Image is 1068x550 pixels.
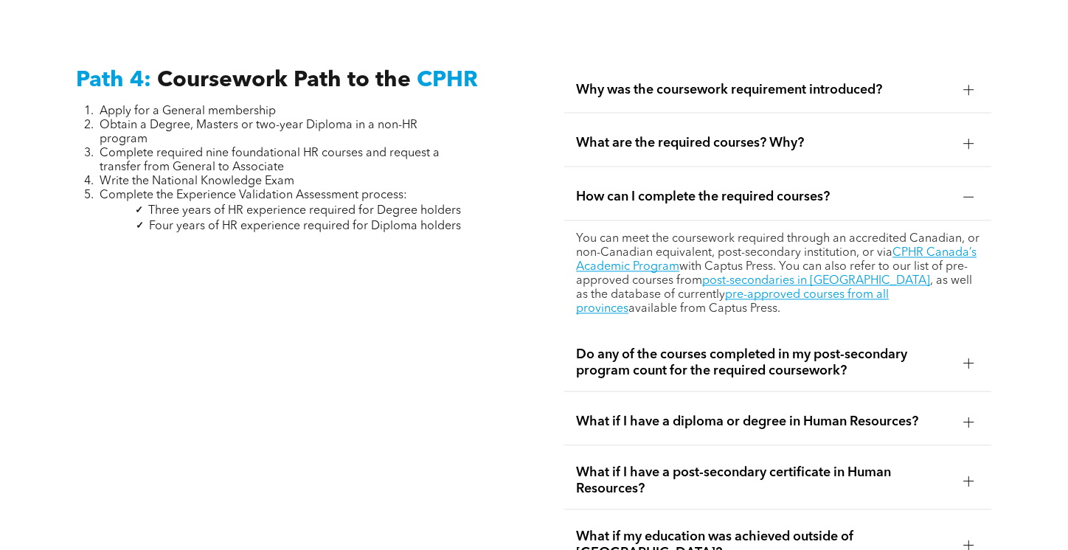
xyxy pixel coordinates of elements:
span: Do any of the courses completed in my post-secondary program count for the required coursework? [576,347,952,380]
span: How can I complete the required courses? [576,189,952,206]
a: pre-approved courses from all provinces [576,290,889,316]
span: What if I have a diploma or degree in Human Resources? [576,414,952,431]
span: Three years of HR experience required for Degree holders [148,206,461,217]
span: Complete required nine foundational HR courses and request a transfer from General to Associate [100,148,440,174]
span: What are the required courses? Why? [576,136,952,152]
p: You can meet the coursework required through an accredited Canadian, or non-Canadian equivalent, ... [576,233,980,317]
span: Why was the coursework requirement introduced? [576,82,952,98]
span: Coursework Path to the [157,69,411,91]
span: Complete the Experience Validation Assessment process: [100,190,407,202]
span: Write the National Knowledge Exam [100,176,294,188]
span: Obtain a Degree, Masters or two-year Diploma in a non-HR program [100,120,417,146]
span: Apply for a General membership [100,106,276,118]
a: post-secondaries in [GEOGRAPHIC_DATA] [702,276,930,288]
span: Four years of HR experience required for Diploma holders [149,221,461,233]
span: What if I have a post-secondary certificate in Human Resources? [576,465,952,498]
span: Path 4: [76,69,151,91]
span: CPHR [417,69,478,91]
